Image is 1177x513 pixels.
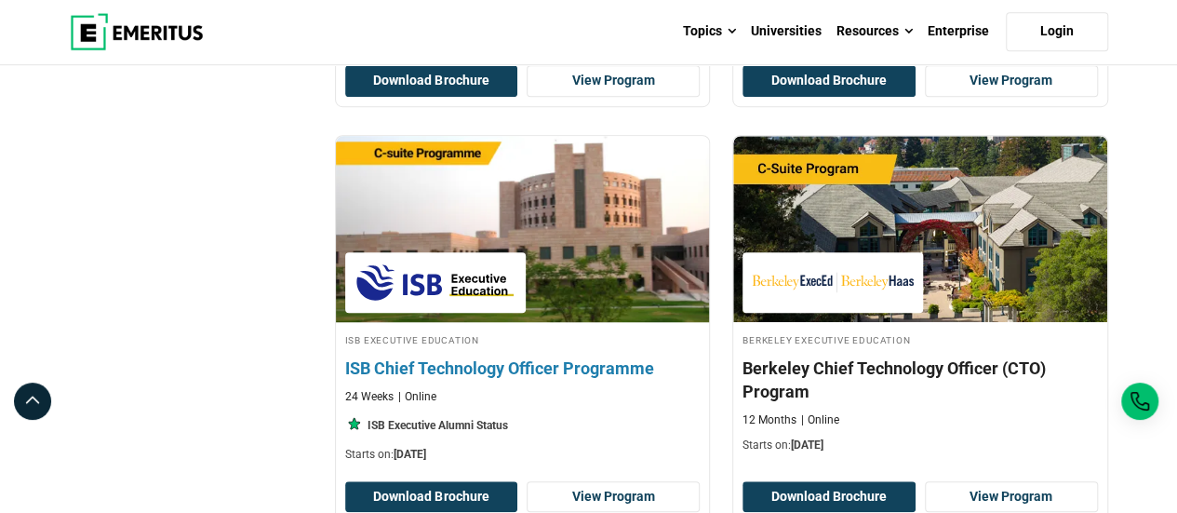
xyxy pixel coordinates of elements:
[368,418,508,434] p: ISB Executive Alumni Status
[394,448,426,461] span: [DATE]
[742,65,916,97] button: Download Brochure
[742,412,796,428] p: 12 Months
[354,262,516,304] img: ISB Executive Education
[742,331,1098,347] h4: Berkeley Executive Education
[1006,12,1108,51] a: Login
[345,447,701,463] p: Starts on:
[527,65,700,97] a: View Program
[527,481,700,513] a: View Program
[345,65,518,97] button: Download Brochure
[742,438,1098,453] p: Starts on:
[345,331,701,347] h4: ISB Executive Education
[925,481,1098,513] a: View Program
[733,136,1107,463] a: Technology Course by Berkeley Executive Education - December 15, 2025 Berkeley Executive Educatio...
[336,136,710,472] a: Leadership Course by ISB Executive Education - September 27, 2025 ISB Executive Education ISB Exe...
[345,389,394,405] p: 24 Weeks
[345,357,701,380] h4: ISB Chief Technology Officer Programme
[345,481,518,513] button: Download Brochure
[742,357,1098,403] h4: Berkeley Chief Technology Officer (CTO) Program
[925,65,1098,97] a: View Program
[752,262,914,304] img: Berkeley Executive Education
[398,389,436,405] p: Online
[733,136,1107,322] img: Berkeley Chief Technology Officer (CTO) Program | Online Technology Course
[316,127,728,331] img: ISB Chief Technology Officer Programme | Online Leadership Course
[791,439,823,452] span: [DATE]
[801,412,839,428] p: Online
[742,481,916,513] button: Download Brochure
